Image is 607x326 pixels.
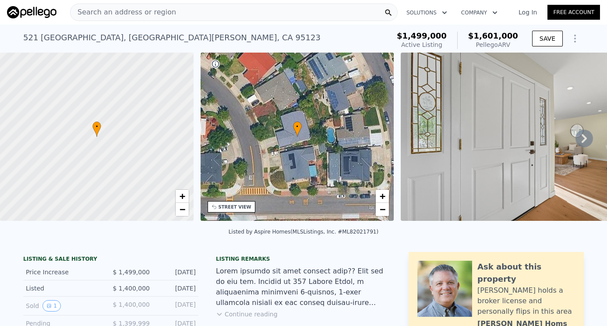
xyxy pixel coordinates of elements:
span: $ 1,400,000 [113,301,150,308]
div: • [293,121,302,137]
div: Lorem ipsumdo sit amet consect adip?? Elit sed do eiu tem. Incidid ut 357 Labore Etdol, m aliquae... [216,266,391,308]
span: + [179,191,185,202]
div: STREET VIEW [219,204,251,210]
button: Continue reading [216,310,278,319]
span: • [293,123,302,131]
span: + [380,191,385,202]
a: Free Account [547,5,600,20]
a: Log In [508,8,547,17]
div: • [92,121,101,137]
span: − [380,204,385,215]
div: LISTING & SALE HISTORY [23,255,198,264]
div: [PERSON_NAME] holds a broker license and personally flips in this area [477,285,575,317]
span: Search an address or region [71,7,176,18]
div: Ask about this property [477,261,575,285]
div: [DATE] [157,268,196,276]
div: Listed [26,284,104,293]
div: Price Increase [26,268,104,276]
a: Zoom in [376,190,389,203]
span: • [92,123,101,131]
span: Active Listing [401,41,442,48]
div: 521 [GEOGRAPHIC_DATA] , [GEOGRAPHIC_DATA][PERSON_NAME] , CA 95123 [23,32,321,44]
button: Solutions [399,5,454,21]
div: [DATE] [157,300,196,312]
button: View historical data [42,300,61,312]
span: $ 1,499,000 [113,269,150,276]
span: $ 1,400,000 [113,285,150,292]
div: Listed by Aspire Homes (MLSListings, Inc. #ML82021791) [229,229,378,235]
span: − [179,204,185,215]
span: $1,601,000 [468,31,518,40]
a: Zoom out [176,203,189,216]
div: [DATE] [157,284,196,293]
span: $1,499,000 [397,31,447,40]
div: Sold [26,300,104,312]
div: Listing remarks [216,255,391,262]
div: Pellego ARV [468,40,518,49]
button: SAVE [532,31,563,46]
a: Zoom out [376,203,389,216]
img: Pellego [7,6,56,18]
button: Show Options [566,30,584,47]
button: Company [454,5,505,21]
a: Zoom in [176,190,189,203]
